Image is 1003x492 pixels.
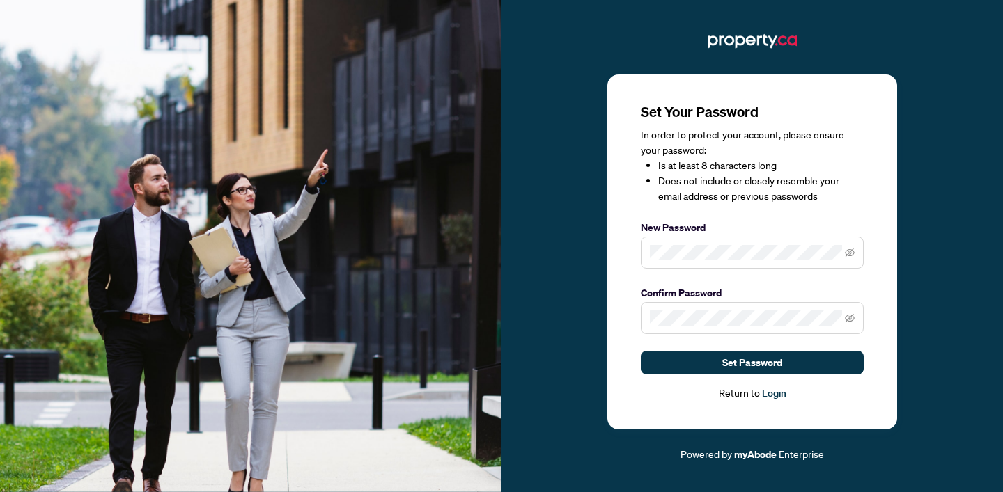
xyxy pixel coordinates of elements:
li: Does not include or closely resemble your email address or previous passwords [658,173,864,204]
li: Is at least 8 characters long [658,158,864,173]
span: eye-invisible [845,313,855,323]
span: eye-invisible [845,248,855,257]
label: New Password [641,220,864,235]
a: myAbode [734,447,777,462]
img: ma-logo [708,30,797,52]
button: Set Password [641,351,864,374]
label: Confirm Password [641,285,864,301]
a: Login [762,387,786,399]
span: Set Password [722,351,782,374]
div: In order to protect your account, please ensure your password: [641,127,864,204]
span: Powered by [681,447,732,460]
span: Enterprise [779,447,824,460]
h3: Set Your Password [641,102,864,122]
div: Return to [641,386,864,402]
